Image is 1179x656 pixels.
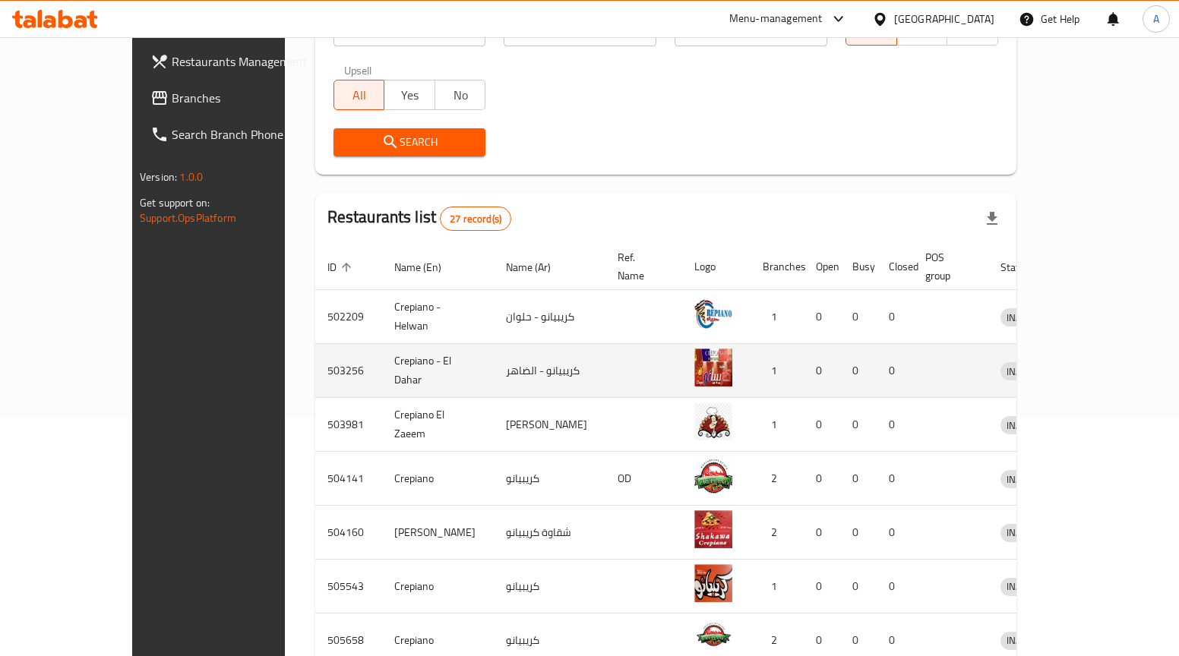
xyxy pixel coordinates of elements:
td: 503256 [315,344,382,398]
td: 0 [877,344,913,398]
span: INACTIVE [1000,363,1052,380]
span: TMP [953,20,992,42]
td: 0 [840,290,877,344]
div: INACTIVE [1000,632,1052,650]
td: Crepiano - Helwan [382,290,494,344]
img: Crepiano - Helwan [694,295,732,333]
td: 505543 [315,560,382,613]
td: 0 [840,344,877,398]
td: 0 [804,344,840,398]
button: No [435,80,486,110]
div: INACTIVE [1000,308,1052,326]
td: 2 [751,452,804,506]
span: INACTIVE [1000,309,1052,326]
div: [GEOGRAPHIC_DATA] [894,11,994,27]
td: 1 [751,398,804,452]
span: POS group [925,248,970,285]
a: Restaurants Management [138,43,329,80]
td: كريبيانو [494,452,605,506]
div: INACTIVE [1000,416,1052,434]
span: Branches [172,89,317,107]
th: Branches [751,244,804,290]
span: No [441,84,480,106]
span: Search [346,133,474,152]
label: Upsell [344,65,372,75]
span: Yes [390,84,429,106]
button: Search [333,128,486,156]
td: 0 [804,560,840,613]
img: Shakawa Crepiano [694,510,732,548]
span: INACTIVE [1000,632,1052,649]
td: 504160 [315,506,382,560]
th: Open [804,244,840,290]
div: INACTIVE [1000,470,1052,488]
span: INACTIVE [1000,524,1052,541]
span: Status [1000,258,1050,276]
span: Search Branch Phone [172,125,317,143]
span: ID [327,258,356,276]
span: A [1153,11,1159,27]
a: Support.OpsPlatform [140,208,236,228]
div: Menu-management [729,10,823,28]
img: Crepiano - El Dahar [694,348,732,386]
td: 0 [877,398,913,452]
button: All [333,80,385,110]
td: 0 [877,560,913,613]
td: كريبيانو [494,560,605,613]
span: Name (En) [394,258,461,276]
a: Search Branch Phone [138,116,329,153]
td: 1 [751,290,804,344]
div: INACTIVE [1000,578,1052,596]
span: Get support on: [140,193,210,213]
div: INACTIVE [1000,524,1052,542]
td: 0 [804,398,840,452]
h2: Restaurants list [327,206,511,231]
button: Yes [384,80,435,110]
td: 2 [751,506,804,560]
div: Export file [974,200,1010,237]
td: 0 [877,452,913,506]
span: Ref. Name [618,248,664,285]
td: 0 [804,290,840,344]
td: 504141 [315,452,382,506]
td: Crepiano - El Dahar [382,344,494,398]
td: 1 [751,560,804,613]
span: 1.0.0 [179,167,203,187]
th: Logo [682,244,751,290]
img: Crepiano El Zaeem [694,402,732,440]
span: INACTIVE [1000,578,1052,595]
td: Crepiano El Zaeem [382,398,494,452]
img: Crepiano [694,618,732,656]
td: شقاوة كريبيانو [494,506,605,560]
img: Crepiano [694,564,732,602]
div: INACTIVE [1000,362,1052,380]
span: Restaurants Management [172,52,317,71]
td: 1 [751,344,804,398]
td: 0 [840,560,877,613]
span: Version: [140,167,177,187]
td: OD [605,452,682,506]
td: 0 [840,506,877,560]
span: 27 record(s) [441,212,510,226]
td: كريبيانو - حلوان [494,290,605,344]
span: INACTIVE [1000,417,1052,434]
td: [PERSON_NAME] [494,398,605,452]
td: 502209 [315,290,382,344]
td: 0 [840,452,877,506]
a: Branches [138,80,329,116]
div: Total records count [440,207,511,231]
th: Closed [877,244,913,290]
img: Crepiano [694,456,732,494]
th: Busy [840,244,877,290]
span: TGO [903,20,942,42]
td: Crepiano [382,452,494,506]
span: All [340,84,379,106]
td: 503981 [315,398,382,452]
td: 0 [804,452,840,506]
td: 0 [877,506,913,560]
td: كريبيانو - الضاهر [494,344,605,398]
span: INACTIVE [1000,471,1052,488]
td: Crepiano [382,560,494,613]
span: All [852,20,891,42]
td: 0 [804,506,840,560]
